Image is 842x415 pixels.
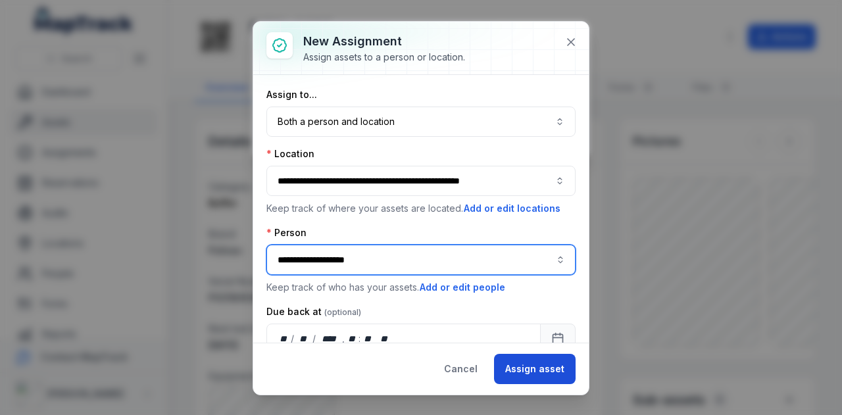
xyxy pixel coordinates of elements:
[494,354,576,384] button: Assign asset
[378,332,392,345] div: am/pm,
[312,332,317,345] div: /
[266,88,317,101] label: Assign to...
[266,305,361,318] label: Due back at
[278,332,291,345] div: day,
[346,332,359,345] div: hour,
[303,32,465,51] h3: New assignment
[433,354,489,384] button: Cancel
[266,201,576,216] p: Keep track of where your assets are located.
[266,107,576,137] button: Both a person and location
[419,280,506,295] button: Add or edit people
[303,51,465,64] div: Assign assets to a person or location.
[317,332,341,345] div: year,
[266,280,576,295] p: Keep track of who has your assets.
[359,332,362,345] div: :
[362,332,375,345] div: minute,
[295,332,313,345] div: month,
[540,324,576,354] button: Calendar
[291,332,295,345] div: /
[342,332,346,345] div: ,
[266,147,314,160] label: Location
[463,201,561,216] button: Add or edit locations
[266,245,576,275] input: assignment-add:person-label
[266,226,307,239] label: Person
